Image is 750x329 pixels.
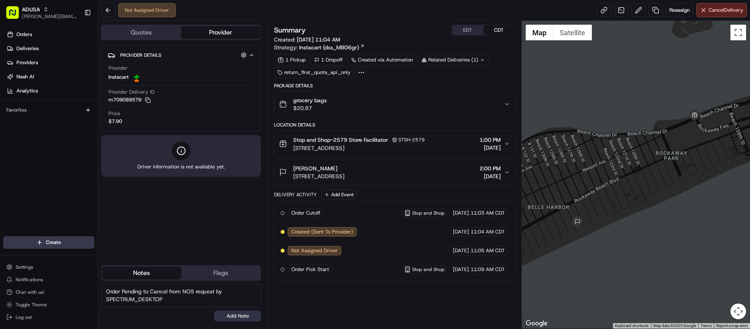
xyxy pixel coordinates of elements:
span: grocery bags [293,96,327,104]
a: Analytics [3,85,97,97]
p: Welcome 👋 [8,31,142,44]
span: Deliveries [16,45,39,52]
span: 11:04 AM CDT [471,228,505,235]
span: Notifications [16,277,43,283]
span: Stop and Shop-2579 Store Facilitator [293,136,388,144]
button: EDT [452,25,483,35]
span: Providers [16,59,38,66]
span: Created: [274,36,340,43]
a: Report a map error [716,324,748,328]
span: Order Pick Start [291,266,329,273]
div: Start new chat [27,75,128,83]
button: Map camera controls [730,304,746,319]
span: Toggle Theme [16,302,47,308]
textarea: Order Pending to Cancel from NOS request by SPECTRUM_DESKTOP [101,284,261,307]
span: Provider Details [120,52,161,58]
button: Toggle fullscreen view [730,25,746,40]
span: Map data ©2025 Google [653,324,696,328]
span: [DATE] [480,144,501,152]
div: We're available if you need us! [27,83,99,89]
div: Package Details [274,83,515,89]
button: Chat with us! [3,287,94,298]
button: ADUSA [22,5,40,13]
span: $20.97 [293,104,327,112]
span: 11:05 AM CDT [471,247,505,254]
div: 1 Pickup [274,54,309,65]
div: Strategy: [274,43,365,51]
div: return_first_quote_api_only [274,67,354,78]
span: Chat with us! [16,289,44,295]
button: Notifications [3,274,94,285]
span: $7.90 [108,118,122,125]
span: Created (Sent To Provider) [291,228,353,235]
input: Clear [20,51,129,59]
button: CancelDelivery [696,3,747,17]
span: Orders [16,31,32,38]
span: Driver information is not available yet. [137,163,225,170]
span: Nash AI [16,73,34,80]
button: Add Note [214,311,261,322]
span: Price [108,110,120,117]
img: Google [524,318,550,329]
img: 1736555255976-a54dd68f-1ca7-489b-9aae-adbdc363a1c4 [8,75,22,89]
button: Provider Details [108,49,254,61]
span: [STREET_ADDRESS] [293,144,427,152]
span: Instacart (dss_MBG6gr) [299,43,359,51]
img: Nash [8,8,23,23]
button: Log out [3,312,94,323]
a: Orders [3,28,97,41]
span: 2:00 PM [480,164,501,172]
span: Knowledge Base [16,114,60,121]
button: Start new chat [133,77,142,87]
button: Quotes [102,26,181,39]
div: 📗 [8,114,14,121]
span: API Documentation [74,114,126,121]
div: Delivery Activity [274,192,317,198]
span: [DATE] 11:04 AM [297,36,340,43]
span: Cancel Delivery [709,7,743,14]
button: Flags [181,267,261,279]
span: Not Assigned Driver [291,247,338,254]
a: Powered byPylon [55,132,95,139]
span: Provider Delivery ID [108,89,155,96]
span: [DATE] [453,210,469,217]
a: Providers [3,56,97,69]
button: [PERSON_NAME][EMAIL_ADDRESS][PERSON_NAME][DOMAIN_NAME] [22,13,78,20]
button: Create [3,236,94,249]
a: Instacart (dss_MBG6gr) [299,43,365,51]
div: 💻 [66,114,72,121]
span: Stop and Shop [412,266,444,273]
span: Analytics [16,87,38,94]
span: Instacart [108,74,129,81]
a: Terms (opens in new tab) [701,324,712,328]
span: [STREET_ADDRESS] [293,172,344,180]
button: Settings [3,262,94,273]
a: 💻API Documentation [63,110,129,125]
span: Log out [16,314,32,320]
span: [DATE] [480,172,501,180]
button: Toggle Theme [3,299,94,310]
div: Location Details [274,122,515,128]
span: [DATE] [453,228,469,235]
span: STSH-2579 [398,137,425,143]
a: Created via Automation [348,54,416,65]
h3: Summary [274,27,306,34]
span: Pylon [78,133,95,139]
div: Favorites [3,104,94,116]
button: ADUSA[PERSON_NAME][EMAIL_ADDRESS][PERSON_NAME][DOMAIN_NAME] [3,3,81,22]
button: Reassign [666,3,693,17]
span: 11:09 AM CDT [471,266,505,273]
a: Nash AI [3,70,97,83]
div: Related Deliveries (1) [418,54,489,65]
button: [PERSON_NAME][STREET_ADDRESS]2:00 PM[DATE] [274,160,515,185]
button: Keyboard shortcuts [615,323,649,329]
button: Show street map [526,25,553,40]
span: 11:03 AM CDT [471,210,505,217]
button: Stop and Shop-2579 Store FacilitatorSTSH-2579[STREET_ADDRESS]1:00 PM[DATE] [274,131,515,157]
span: [PERSON_NAME] [293,164,337,172]
span: [DATE] [453,247,469,254]
span: Stop and Shop [412,210,444,216]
